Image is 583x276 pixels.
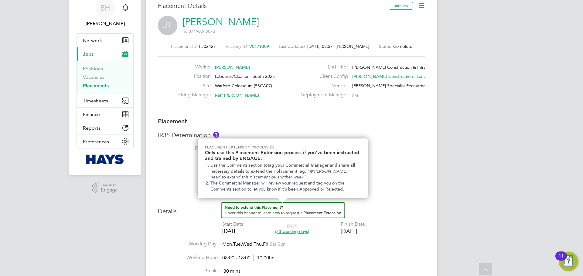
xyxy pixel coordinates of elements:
[221,202,345,218] button: How to extend a Placement?
[210,163,268,168] span: Use the Comments section to
[83,51,94,57] span: Jobs
[558,256,564,264] div: 11
[305,175,307,180] span: "
[297,83,348,89] label: Vendor
[223,268,240,274] span: 30 mins
[158,2,384,10] h3: Placement Details
[83,66,103,71] a: Positions
[379,44,391,49] label: Status
[158,254,219,261] label: Working Hours
[222,221,244,228] div: Start Date
[158,145,219,151] label: IR35 Status
[222,228,244,234] div: [DATE]
[205,145,360,150] p: Placement Extension Process 📋
[101,182,118,188] span: Powered by
[199,44,216,49] span: P302427
[215,65,250,70] span: [PERSON_NAME]
[177,73,211,80] label: Position
[559,252,578,271] button: Open Resource Center, 11 new notifications
[198,138,368,198] div: Need to extend this Placement? Hover this banner.
[177,83,211,89] label: Site
[297,73,348,80] label: Client Config
[158,268,219,274] label: Breaks
[215,74,275,79] span: Labourer/Cleaner - South 2025
[182,16,259,28] a: [PERSON_NAME]
[101,188,118,193] span: Engage
[83,111,100,117] span: Finance
[213,132,219,138] button: About IR35
[83,38,102,43] span: Network
[278,241,286,247] span: Sun
[307,44,336,49] span: [DATE] 08:57 -
[249,44,269,49] span: V0179309
[83,98,108,104] span: Timesheets
[171,44,196,49] label: Placement ID
[275,229,309,234] span: (23 working days)
[205,150,360,161] h2: Only use this Placement Extension process if you've been instructed and trained by ENGAGE:
[158,241,219,247] label: Working Days
[270,241,278,247] span: Sat,
[254,241,263,247] span: Thu,
[222,255,275,261] div: 08:00 - 18:00
[279,44,305,49] label: Last Updated
[242,241,254,247] span: Wed,
[100,4,110,12] span: BH
[83,74,104,80] a: Vacancies
[158,165,219,171] label: IR35 Risk
[254,255,275,261] span: 10.00hrs
[297,92,348,98] label: Deployment Manager
[341,228,365,234] div: [DATE]
[177,64,211,70] label: Worker
[83,83,109,88] a: Placements
[210,163,356,174] strong: tag your Commercial Manager and share all necessary details to extend their placement
[352,74,433,79] span: [PERSON_NAME] Construction - Londo…
[233,241,242,247] span: Tue,
[352,92,358,98] span: n/a
[263,241,270,247] span: Fri,
[215,92,259,98] span: Raff [PERSON_NAME]
[222,241,233,247] span: Mon,
[352,65,433,70] span: [PERSON_NAME] Construction & Infrast…
[341,221,365,228] div: Finish Date
[86,155,124,164] img: hays-logo-retina.png
[158,131,425,139] h3: IR35 Determination
[158,16,177,35] span: JT
[389,2,413,10] button: Unfollow
[336,44,369,49] span: [PERSON_NAME]
[177,92,211,98] label: Hiring Manager
[158,118,187,125] b: Placement
[272,223,312,234] div: DAYS
[83,139,109,145] span: Preferences
[297,169,309,174] span: , eg. "
[158,202,425,215] h3: Details
[215,83,272,88] span: Watford Colosseum (53CA07)
[393,44,412,49] span: Complete
[352,83,445,88] span: [PERSON_NAME] Specialist Recruitment Limited
[182,28,215,34] span: m: 07490043073
[77,155,134,164] a: Go to home page
[83,125,101,131] span: Reports
[297,64,348,70] label: End Hirer
[77,20,134,27] span: Brook Hyndman
[210,169,351,180] em: @[PERSON_NAME] I need to extend this placement by another week.
[210,180,360,192] li: The Commercial Manager will review your request and tag you on the Comments section to let you kn...
[226,44,247,49] label: Vacancy ID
